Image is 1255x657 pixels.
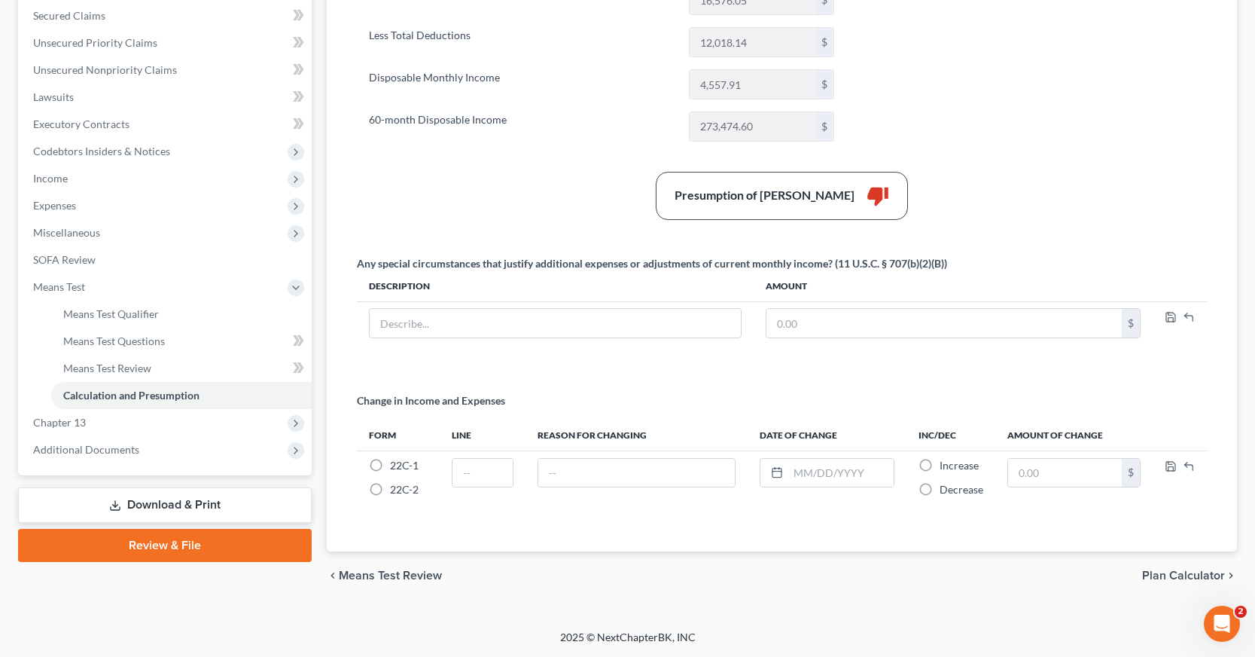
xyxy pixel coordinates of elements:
[940,483,983,496] span: Decrease
[339,570,442,582] span: Means Test Review
[788,459,894,487] input: MM/DD/YYYY
[370,309,742,338] input: Describe...
[690,112,815,141] input: 0.00
[21,29,312,57] a: Unsecured Priority Claims
[199,630,1057,657] div: 2025 © NextChapterBK, INC
[1142,570,1237,582] button: Plan Calculator chevron_right
[33,226,100,239] span: Miscellaneous
[33,36,157,49] span: Unsecured Priority Claims
[361,69,682,99] label: Disposable Monthly Income
[21,84,312,111] a: Lawsuits
[815,28,833,57] div: $
[63,307,159,320] span: Means Test Qualifier
[33,199,76,212] span: Expenses
[51,355,312,382] a: Means Test Review
[51,382,312,409] a: Calculation and Presumption
[1122,459,1140,487] div: $
[18,529,312,562] a: Review & File
[21,2,312,29] a: Secured Claims
[361,27,682,57] label: Less Total Deductions
[63,335,165,347] span: Means Test Questions
[390,483,419,496] span: 22C-2
[525,420,748,451] th: Reason for Changing
[357,256,947,271] div: Any special circumstances that justify additional expenses or adjustments of current monthly inco...
[1235,606,1247,618] span: 2
[1008,459,1122,487] input: 0.00
[690,70,815,99] input: 0.00
[327,570,442,582] button: chevron_left Means Test Review
[452,459,513,487] input: --
[18,487,312,523] a: Download & Print
[361,112,682,142] label: 60-month Disposable Income
[906,420,995,451] th: Inc/Dec
[33,90,74,103] span: Lawsuits
[440,420,525,451] th: Line
[327,570,339,582] i: chevron_left
[33,118,129,130] span: Executory Contracts
[51,328,312,355] a: Means Test Questions
[940,459,979,472] span: Increase
[33,63,177,76] span: Unsecured Nonpriority Claims
[357,393,505,408] p: Change in Income and Expenses
[815,112,833,141] div: $
[867,185,889,207] i: thumb_down
[1204,606,1240,642] iframe: Intercom live chat
[63,389,200,402] span: Calculation and Presumption
[1122,309,1140,338] div: $
[33,416,86,429] span: Chapter 13
[51,301,312,328] a: Means Test Qualifier
[33,253,96,266] span: SOFA Review
[1225,570,1237,582] i: chevron_right
[690,28,815,57] input: 0.00
[357,271,754,301] th: Description
[63,362,151,374] span: Means Test Review
[754,271,1153,301] th: Amount
[815,70,833,99] div: $
[21,246,312,273] a: SOFA Review
[33,280,85,293] span: Means Test
[766,309,1122,338] input: 0.00
[21,111,312,138] a: Executory Contracts
[357,420,440,451] th: Form
[748,420,906,451] th: Date of Change
[538,459,735,487] input: --
[995,420,1153,451] th: Amount of Change
[33,9,105,22] span: Secured Claims
[675,187,854,204] div: Presumption of [PERSON_NAME]
[33,172,68,185] span: Income
[33,443,139,456] span: Additional Documents
[21,57,312,84] a: Unsecured Nonpriority Claims
[390,459,419,472] span: 22C-1
[1142,570,1225,582] span: Plan Calculator
[33,145,170,157] span: Codebtors Insiders & Notices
